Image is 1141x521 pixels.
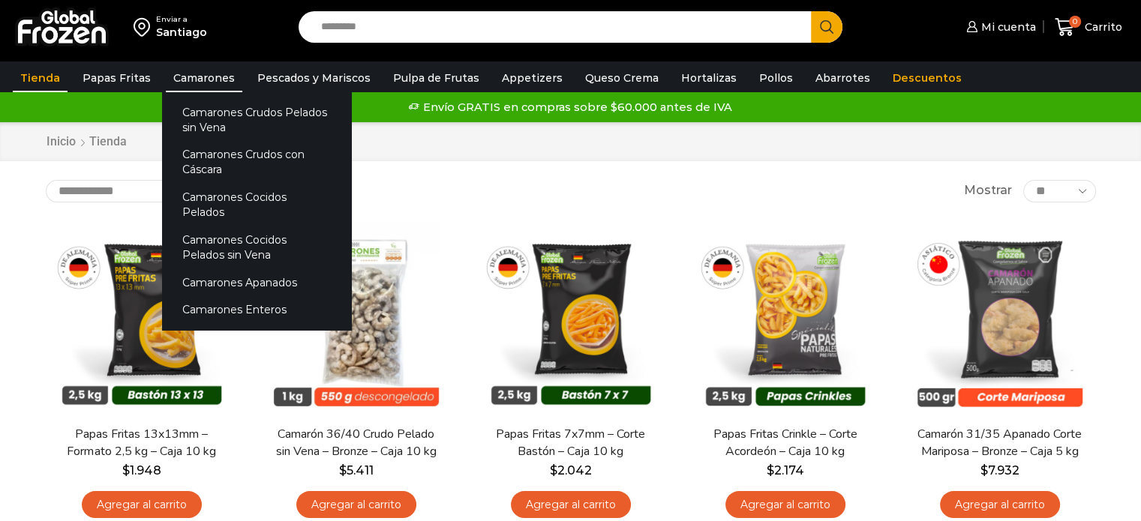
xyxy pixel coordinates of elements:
nav: Breadcrumb [46,133,127,151]
a: Camarón 36/40 Crudo Pelado sin Vena – Bronze – Caja 10 kg [269,426,442,460]
span: Mi cuenta [977,19,1036,34]
bdi: 5.411 [339,463,374,478]
a: Camarones [166,64,242,92]
a: Camarón 31/35 Apanado Corte Mariposa – Bronze – Caja 5 kg [913,426,1085,460]
div: Santiago [156,25,207,40]
a: Pescados y Mariscos [250,64,378,92]
a: Agregar al carrito: “Papas Fritas 7x7mm - Corte Bastón - Caja 10 kg” [511,491,631,519]
a: Papas Fritas Crinkle – Corte Acordeón – Caja 10 kg [698,426,871,460]
a: Papas Fritas [75,64,158,92]
a: Agregar al carrito: “Camarón 36/40 Crudo Pelado sin Vena - Bronze - Caja 10 kg” [296,491,416,519]
a: Abarrotes [808,64,878,92]
span: $ [980,463,988,478]
span: Mostrar [964,182,1012,199]
bdi: 2.174 [767,463,804,478]
a: Appetizers [494,64,570,92]
a: Queso Crema [578,64,666,92]
a: Agregar al carrito: “Papas Fritas Crinkle - Corte Acordeón - Caja 10 kg” [725,491,845,519]
a: Camarones Crudos Pelados sin Vena [162,98,351,141]
a: Pulpa de Frutas [386,64,487,92]
a: 0 Carrito [1051,10,1126,45]
img: address-field-icon.svg [134,14,156,40]
a: Inicio [46,133,77,151]
a: Descuentos [885,64,969,92]
h1: Tienda [89,134,127,148]
a: Tienda [13,64,68,92]
a: Camarones Apanados [162,268,351,296]
select: Pedido de la tienda [46,180,237,202]
span: 0 [1069,16,1081,28]
a: Papas Fritas 7x7mm – Corte Bastón – Caja 10 kg [484,426,656,460]
bdi: 1.948 [122,463,161,478]
a: Hortalizas [674,64,744,92]
span: $ [550,463,557,478]
bdi: 2.042 [550,463,592,478]
a: Pollos [752,64,800,92]
button: Search button [811,11,842,43]
span: Carrito [1081,19,1122,34]
a: Camarones Crudos con Cáscara [162,141,351,184]
a: Mi cuenta [962,12,1036,42]
div: Enviar a [156,14,207,25]
span: $ [122,463,130,478]
a: Camarones Cocidos Pelados [162,184,351,226]
a: Agregar al carrito: “Papas Fritas 13x13mm - Formato 2,5 kg - Caja 10 kg” [82,491,202,519]
a: Camarones Enteros [162,296,351,324]
a: Camarones Cocidos Pelados sin Vena [162,226,351,269]
a: Papas Fritas 13x13mm – Formato 2,5 kg – Caja 10 kg [55,426,227,460]
a: Agregar al carrito: “Camarón 31/35 Apanado Corte Mariposa - Bronze - Caja 5 kg” [940,491,1060,519]
span: $ [767,463,774,478]
span: $ [339,463,347,478]
bdi: 7.932 [980,463,1019,478]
